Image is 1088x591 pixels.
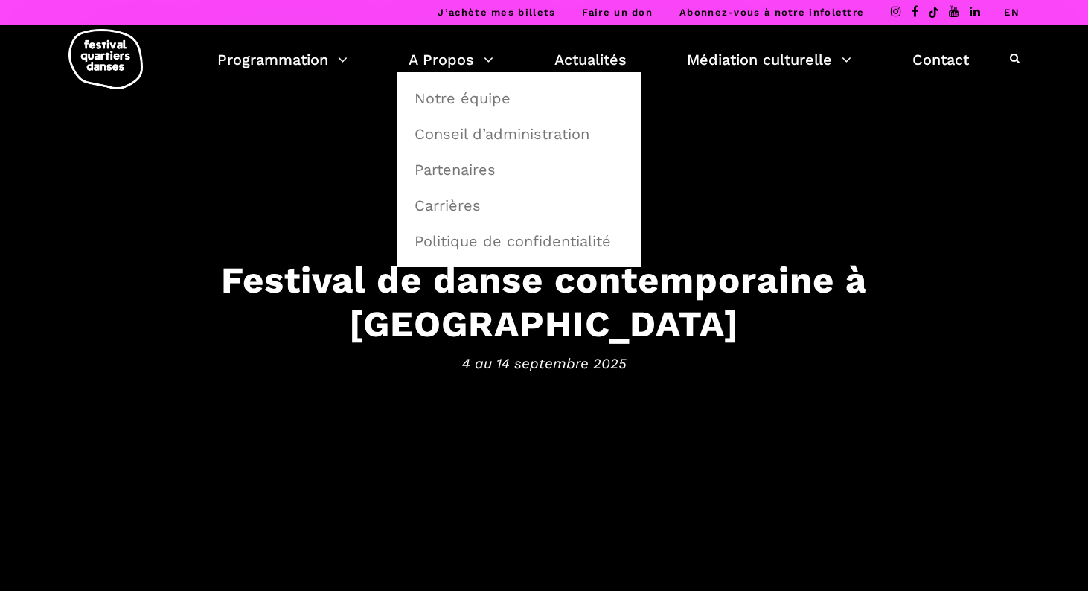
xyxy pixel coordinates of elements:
a: Faire un don [582,7,653,18]
a: EN [1004,7,1020,18]
a: Politique de confidentialité [406,224,633,258]
span: 4 au 14 septembre 2025 [83,353,1005,375]
a: Contact [912,47,969,72]
a: Médiation culturelle [687,47,851,72]
a: Programmation [217,47,348,72]
h3: Festival de danse contemporaine à [GEOGRAPHIC_DATA] [83,258,1005,345]
a: J’achète mes billets [438,7,555,18]
a: Conseil d’administration [406,117,633,151]
a: Actualités [554,47,627,72]
a: Notre équipe [406,81,633,115]
a: Carrières [406,188,633,223]
a: Abonnez-vous à notre infolettre [679,7,864,18]
a: A Propos [409,47,493,72]
img: logo-fqd-med [68,29,143,89]
a: Partenaires [406,153,633,187]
